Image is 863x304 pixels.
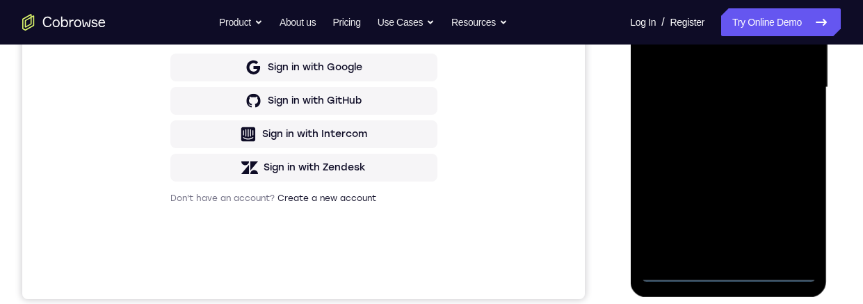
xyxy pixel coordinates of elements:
input: Enter your email [156,133,407,147]
button: Sign in with Google [148,221,415,248]
div: Sign in with GitHub [245,261,339,275]
a: About us [280,8,316,36]
h1: Sign in to your account [148,95,415,115]
div: Sign in with Google [245,227,340,241]
button: Sign in with GitHub [148,254,415,282]
a: Pricing [332,8,360,36]
span: / [661,14,664,31]
a: Go to the home page [22,14,106,31]
button: Resources [451,8,508,36]
a: Register [670,8,704,36]
button: Use Cases [378,8,435,36]
p: or [274,199,289,210]
button: Sign in [148,159,415,187]
a: Log In [630,8,656,36]
a: Try Online Demo [721,8,841,36]
button: Product [219,8,263,36]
